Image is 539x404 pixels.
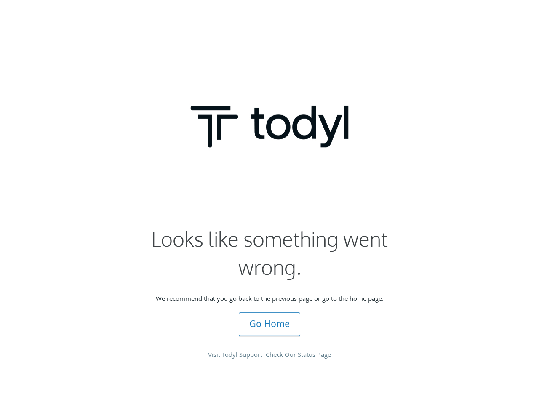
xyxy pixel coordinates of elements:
[185,43,354,211] img: Todyl Logo
[135,295,404,306] p: We recommend that you go back to the previous page or go to the home page.
[239,312,300,336] a: Go Home
[208,350,262,361] a: Visit Todyl Support
[266,350,331,361] a: Check Our Status Page
[135,225,404,281] h2: Looks like something went wrong.
[135,351,404,361] div: |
